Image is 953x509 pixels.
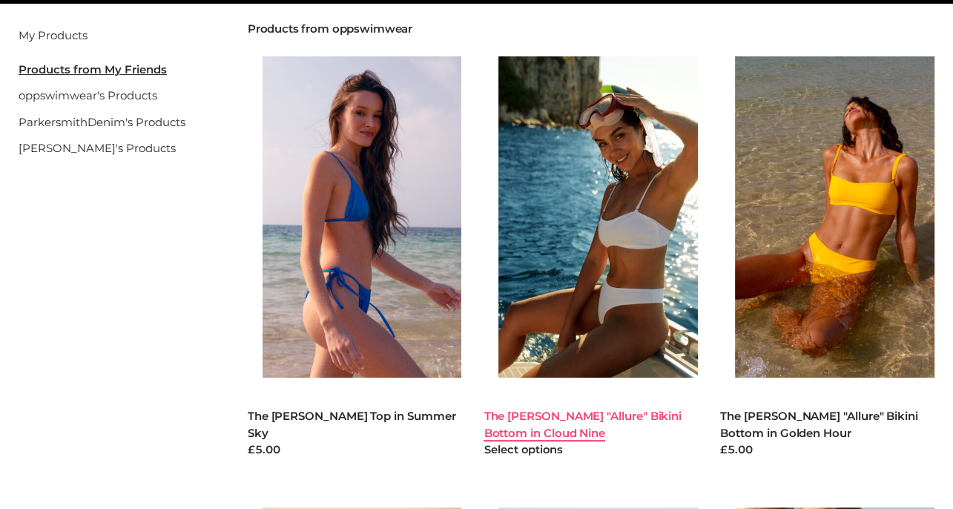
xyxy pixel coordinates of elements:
a: [PERSON_NAME]'s Products [19,141,176,155]
a: ParkersmithDenim's Products [19,115,185,129]
u: Products from My Friends [19,62,167,76]
a: The [PERSON_NAME] "Allure" Bikini Bottom in Golden Hour [720,409,918,440]
h2: Products from oppswimwear [248,22,934,36]
a: My Products [19,28,88,42]
div: £5.00 [720,441,934,459]
a: Select options [484,443,562,456]
a: The [PERSON_NAME] Top in Summer Sky [248,409,456,440]
div: £5.00 [248,441,462,459]
a: The [PERSON_NAME] "Allure" Bikini Bottom in Cloud Nine [484,409,682,440]
a: oppswimwear's Products [19,88,157,102]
